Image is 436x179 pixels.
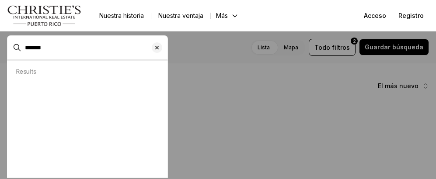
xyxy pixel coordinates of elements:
[216,12,228,19] font: Más
[99,12,144,19] font: Nuestra historia
[152,36,167,59] button: Borrar entrada de búsqueda
[359,7,391,24] button: Acceso
[158,12,203,19] font: Nuestra ventaja
[92,10,151,22] a: Nuestra historia
[151,10,210,22] a: Nuestra ventaja
[16,68,36,75] p: Results
[398,12,424,19] font: Registro
[7,5,82,26] img: logo
[393,7,429,24] button: Registro
[364,12,386,19] font: Acceso
[211,10,244,22] button: Más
